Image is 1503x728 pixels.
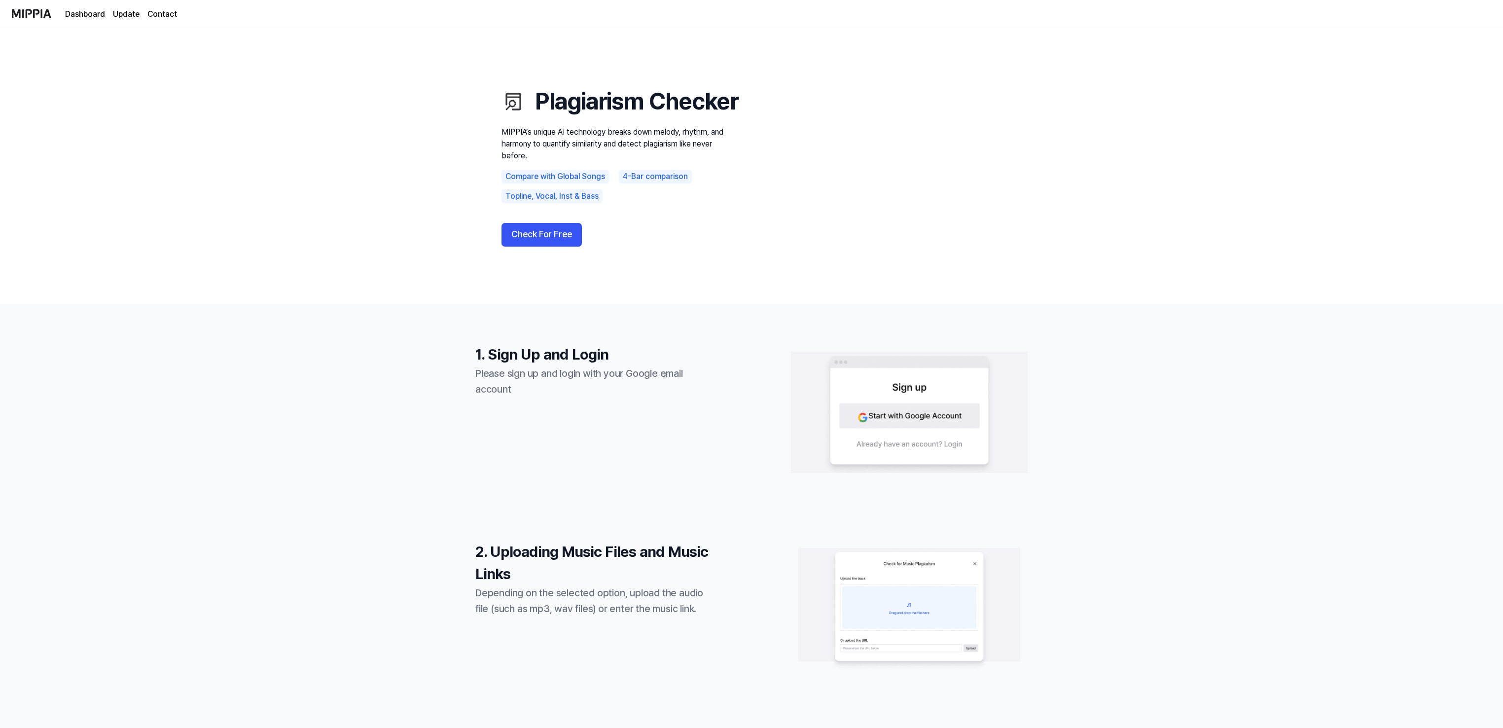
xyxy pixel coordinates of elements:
div: Please sign up and login with your Google email account [475,365,712,397]
div: Topline, Vocal, Inst & Bass [501,189,603,203]
div: 4-Bar comparison [619,170,692,183]
button: Check For Free [501,223,582,247]
img: step2 [791,548,1028,671]
a: Update [113,8,140,20]
div: Compare with Global Songs [501,170,609,183]
h1: 1. Sign Up and Login [475,343,712,365]
p: MIPPIA’s unique AI technology breaks down melody, rhythm, and harmony to quantify similarity and ... [501,126,738,162]
div: Depending on the selected option, upload the audio file (such as mp3, wav files) or enter the mus... [475,585,712,617]
h1: Plagiarism Checker [501,85,738,118]
a: Dashboard [65,8,105,20]
h1: 2. Uploading Music Files and Music Links [475,541,712,585]
a: Contact [147,8,177,20]
img: step1 [791,351,1028,474]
